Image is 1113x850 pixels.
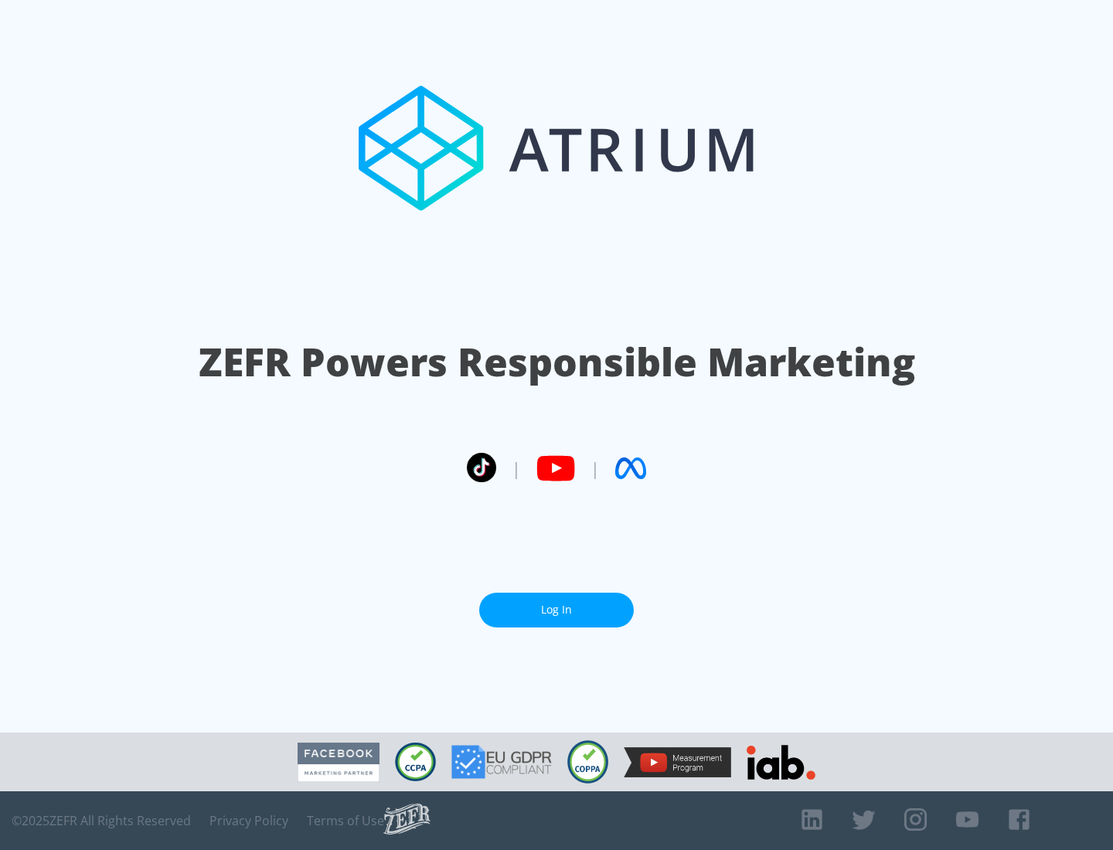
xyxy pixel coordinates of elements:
span: | [512,457,521,480]
img: YouTube Measurement Program [624,747,731,777]
img: IAB [747,745,815,780]
h1: ZEFR Powers Responsible Marketing [199,335,915,389]
span: | [591,457,600,480]
a: Log In [479,593,634,627]
img: GDPR Compliant [451,745,552,779]
img: CCPA Compliant [395,743,436,781]
a: Terms of Use [307,813,384,828]
img: Facebook Marketing Partner [298,743,380,782]
a: Privacy Policy [209,813,288,828]
img: COPPA Compliant [567,740,608,784]
span: © 2025 ZEFR All Rights Reserved [12,813,191,828]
